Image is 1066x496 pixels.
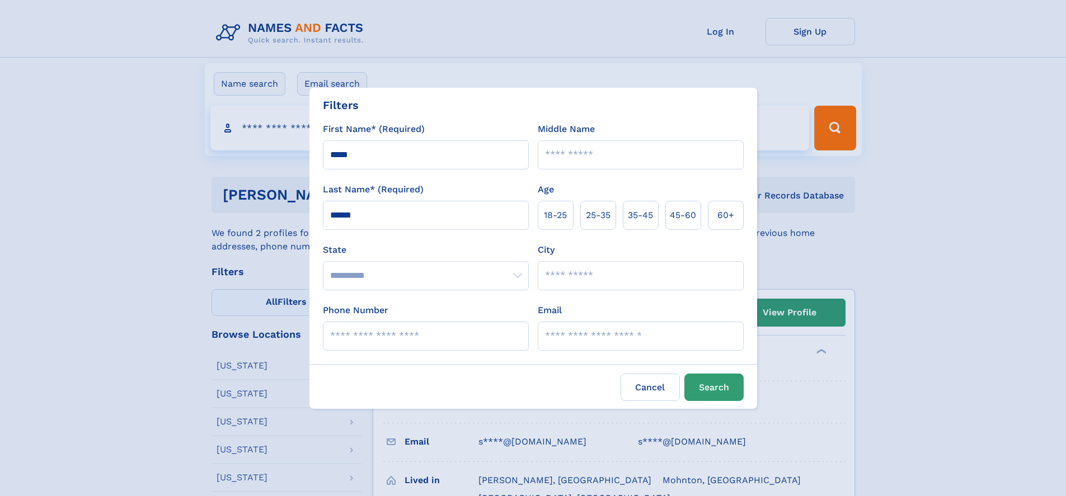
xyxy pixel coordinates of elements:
[684,374,744,401] button: Search
[323,243,529,257] label: State
[544,209,567,222] span: 18‑25
[538,183,554,196] label: Age
[323,122,425,136] label: First Name* (Required)
[538,122,595,136] label: Middle Name
[323,183,424,196] label: Last Name* (Required)
[538,304,562,317] label: Email
[628,209,653,222] span: 35‑45
[586,209,611,222] span: 25‑35
[670,209,696,222] span: 45‑60
[621,374,680,401] label: Cancel
[323,304,388,317] label: Phone Number
[538,243,555,257] label: City
[717,209,734,222] span: 60+
[323,97,359,114] div: Filters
